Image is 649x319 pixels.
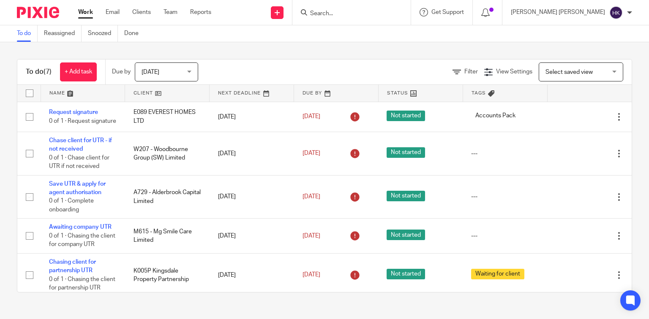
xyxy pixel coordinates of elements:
span: 0 of 1 · Chasing the client for company UTR [49,233,115,248]
td: [DATE] [210,102,294,132]
a: Save UTR & apply for agent authorisation [49,181,106,195]
span: 0 of 1 · Chase client for UTR if not received [49,155,109,170]
span: (7) [44,68,52,75]
p: [PERSON_NAME] [PERSON_NAME] [511,8,605,16]
td: [DATE] [210,132,294,175]
td: [DATE] [210,175,294,219]
a: Request signature [49,109,98,115]
span: Not started [387,147,425,158]
a: Reassigned [44,25,82,42]
span: 0 of 1 · Chasing the client for partnership UTR [49,276,115,291]
span: Waiting for client [471,269,524,279]
div: --- [471,149,539,158]
span: [DATE] [303,272,320,278]
span: View Settings [496,69,532,75]
span: Not started [387,230,425,240]
a: Chase client for UTR - if not received [49,138,112,152]
td: [DATE] [210,253,294,297]
span: Not started [387,191,425,201]
div: --- [471,232,539,240]
a: Email [106,8,120,16]
span: [DATE] [303,114,320,120]
a: Reports [190,8,211,16]
h1: To do [26,68,52,76]
td: W207 - Woodbourne Group (SW) Limited [125,132,210,175]
input: Search [309,10,385,18]
div: --- [471,192,539,201]
a: Awaiting company UTR [49,224,112,230]
a: Done [124,25,145,42]
span: [DATE] [303,194,320,200]
a: Snoozed [88,25,118,42]
td: E089 EVEREST HOMES LTD [125,102,210,132]
span: 0 of 1 · Complete onboarding [49,198,94,213]
span: Filter [464,69,478,75]
p: Due by [112,68,131,76]
span: [DATE] [142,69,159,75]
td: K005P Kingsdale Property Partnership [125,253,210,297]
img: svg%3E [609,6,623,19]
td: M615 - Mg Smile Care Limited [125,219,210,253]
a: Team [164,8,177,16]
a: + Add task [60,62,97,81]
span: 0 of 1 · Request signature [49,118,116,124]
span: Get Support [431,9,464,15]
span: [DATE] [303,233,320,239]
a: Clients [132,8,151,16]
a: Chasing client for partnership UTR [49,259,96,273]
img: Pixie [17,7,59,18]
span: Not started [387,111,425,121]
td: A729 - Alderbrook Capital Limited [125,175,210,219]
span: [DATE] [303,151,320,157]
td: [DATE] [210,219,294,253]
span: Select saved view [545,69,593,75]
span: Accounts Pack [471,111,520,121]
a: Work [78,8,93,16]
a: To do [17,25,38,42]
span: Not started [387,269,425,279]
span: Tags [472,91,486,95]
